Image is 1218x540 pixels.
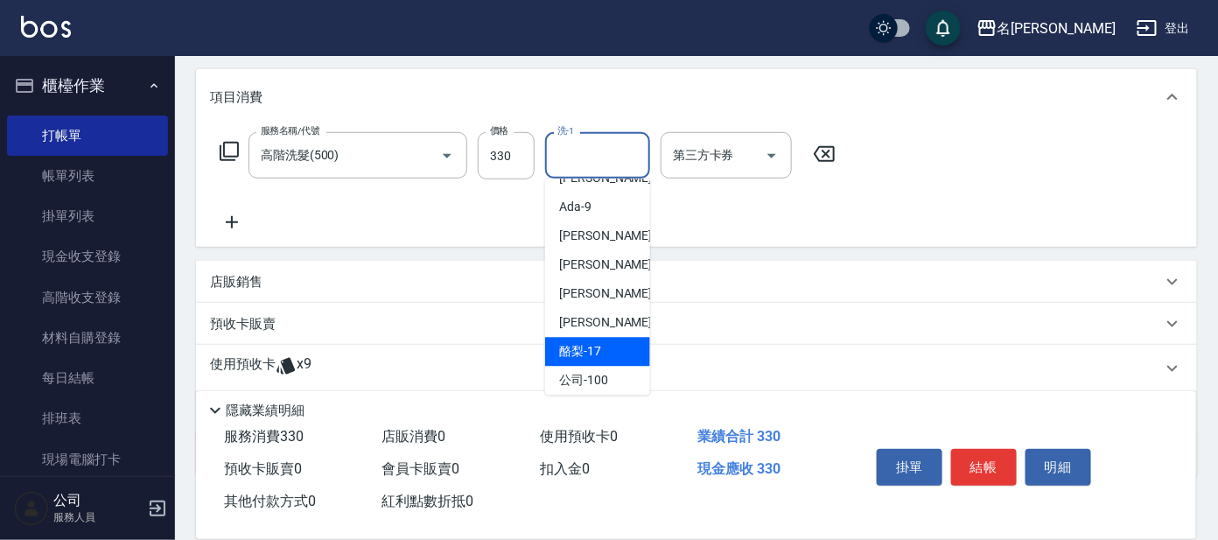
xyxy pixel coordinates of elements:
span: [PERSON_NAME] -14 [559,314,669,333]
a: 材料自購登錄 [7,318,168,358]
span: 現金應收 330 [698,460,781,477]
span: [PERSON_NAME] -8 [559,170,662,188]
span: 扣入金 0 [540,460,590,477]
span: x9 [297,355,311,382]
span: 使用預收卡 0 [540,428,618,445]
a: 打帳單 [7,116,168,156]
p: 項目消費 [210,88,262,107]
span: 公司 -100 [559,372,608,390]
img: Logo [21,16,71,38]
button: Open [433,142,461,170]
a: 每日結帳 [7,358,168,398]
p: 店販銷售 [210,273,262,291]
span: 服務消費 330 [224,428,304,445]
a: 排班表 [7,398,168,438]
span: [PERSON_NAME] -11 [559,228,669,246]
a: 高階收支登錄 [7,277,168,318]
span: 酪梨 -17 [559,343,601,361]
label: 價格 [490,124,508,137]
p: 隱藏業績明細 [226,402,304,420]
p: 預收卡販賣 [210,315,276,333]
span: 其他付款方式 0 [224,493,316,509]
span: [PERSON_NAME] -13 [559,285,669,304]
div: 名[PERSON_NAME] [997,18,1116,39]
h5: 公司 [53,492,143,509]
button: 登出 [1130,12,1197,45]
img: Person [14,491,49,526]
button: 明細 [1025,449,1091,486]
span: 店販消費 0 [382,428,446,445]
button: 結帳 [951,449,1017,486]
a: 現場電腦打卡 [7,439,168,480]
p: 使用預收卡 [210,355,276,382]
div: 項目消費 [196,69,1197,125]
button: 掛單 [877,449,942,486]
button: save [926,11,961,46]
div: 預收卡販賣 [196,303,1197,345]
button: Open [758,142,786,170]
button: 名[PERSON_NAME] [969,11,1123,46]
span: 預收卡販賣 0 [224,460,302,477]
a: 掛單列表 [7,196,168,236]
a: 現金收支登錄 [7,236,168,277]
span: [PERSON_NAME] -12 [559,256,669,275]
div: 店販銷售 [196,261,1197,303]
div: 使用預收卡x9 [196,345,1197,392]
p: 服務人員 [53,509,143,525]
span: 紅利點數折抵 0 [382,493,474,509]
span: Ada -9 [559,199,591,217]
span: 業績合計 330 [698,428,781,445]
label: 洗-1 [557,124,574,137]
a: 帳單列表 [7,156,168,196]
button: 櫃檯作業 [7,63,168,109]
span: 會員卡販賣 0 [382,460,460,477]
label: 服務名稱/代號 [261,124,319,137]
